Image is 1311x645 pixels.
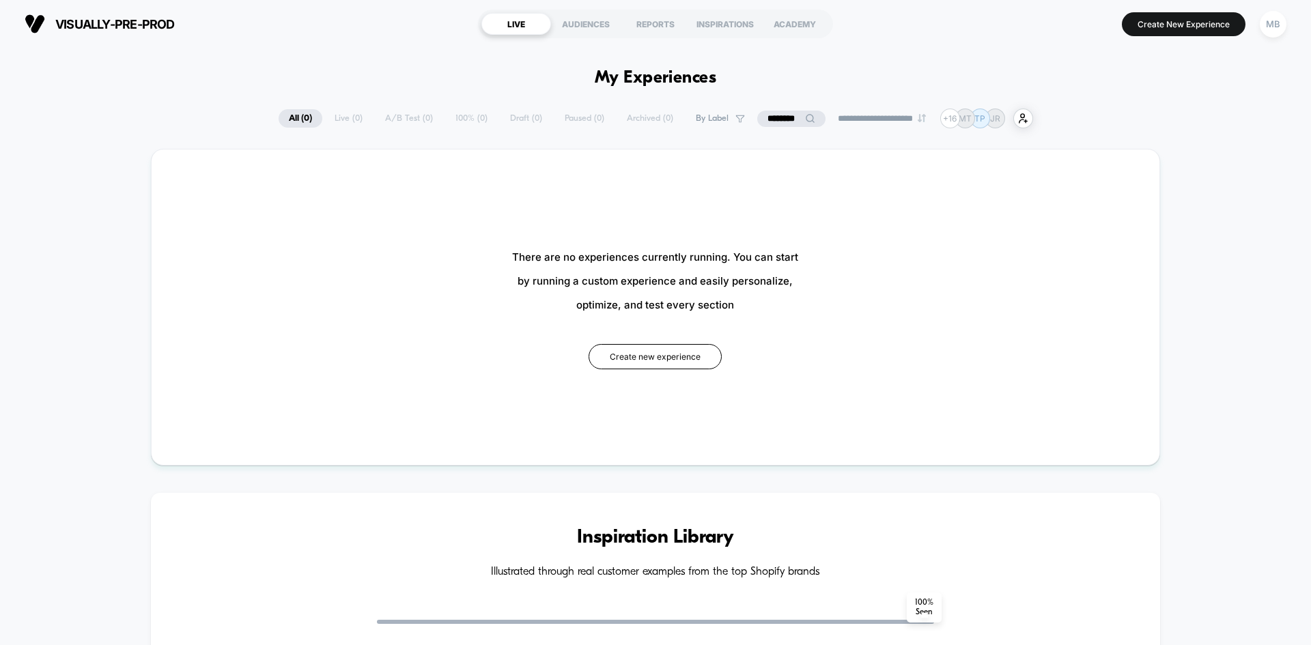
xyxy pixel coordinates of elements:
[481,13,551,35] div: LIVE
[1256,10,1291,38] button: MB
[1260,11,1286,38] div: MB
[990,113,1000,124] p: JR
[621,13,690,35] div: REPORTS
[20,13,179,35] button: visually-pre-prod
[940,109,960,128] div: + 16
[192,527,1119,549] h3: Inspiration Library
[696,113,729,124] span: By Label
[760,13,830,35] div: ACADEMY
[918,114,926,122] img: end
[1122,12,1245,36] button: Create New Experience
[589,344,722,369] button: Create new experience
[55,17,175,31] span: visually-pre-prod
[907,592,942,622] span: 100 % Seen
[690,13,760,35] div: INSPIRATIONS
[974,113,985,124] p: TP
[512,245,798,317] span: There are no experiences currently running. You can start by running a custom experience and easi...
[959,113,972,124] p: MT
[25,14,45,34] img: Visually logo
[595,68,717,88] h1: My Experiences
[551,13,621,35] div: AUDIENCES
[279,109,322,128] span: All ( 0 )
[192,566,1119,579] h4: Illustrated through real customer examples from the top Shopify brands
